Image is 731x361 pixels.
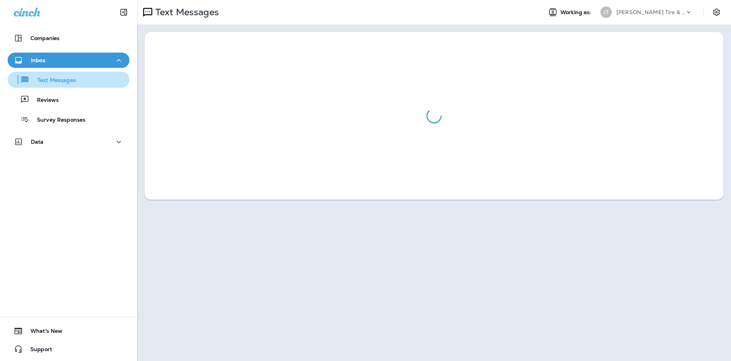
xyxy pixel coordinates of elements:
[23,346,52,355] span: Support
[29,117,85,124] p: Survey Responses
[30,77,76,84] p: Text Messages
[616,9,685,15] p: [PERSON_NAME] Tire & Auto
[8,72,129,88] button: Text Messages
[560,9,593,16] span: Working as:
[8,91,129,107] button: Reviews
[8,342,129,357] button: Support
[23,328,62,337] span: What's New
[152,6,219,18] p: Text Messages
[8,134,129,149] button: Data
[29,97,59,104] p: Reviews
[30,35,59,41] p: Companies
[8,323,129,339] button: What's New
[31,57,45,63] p: Inbox
[8,111,129,127] button: Survey Responses
[113,5,134,20] button: Collapse Sidebar
[31,139,44,145] p: Data
[8,53,129,68] button: Inbox
[710,5,723,19] button: Settings
[8,30,129,46] button: Companies
[600,6,612,18] div: JT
